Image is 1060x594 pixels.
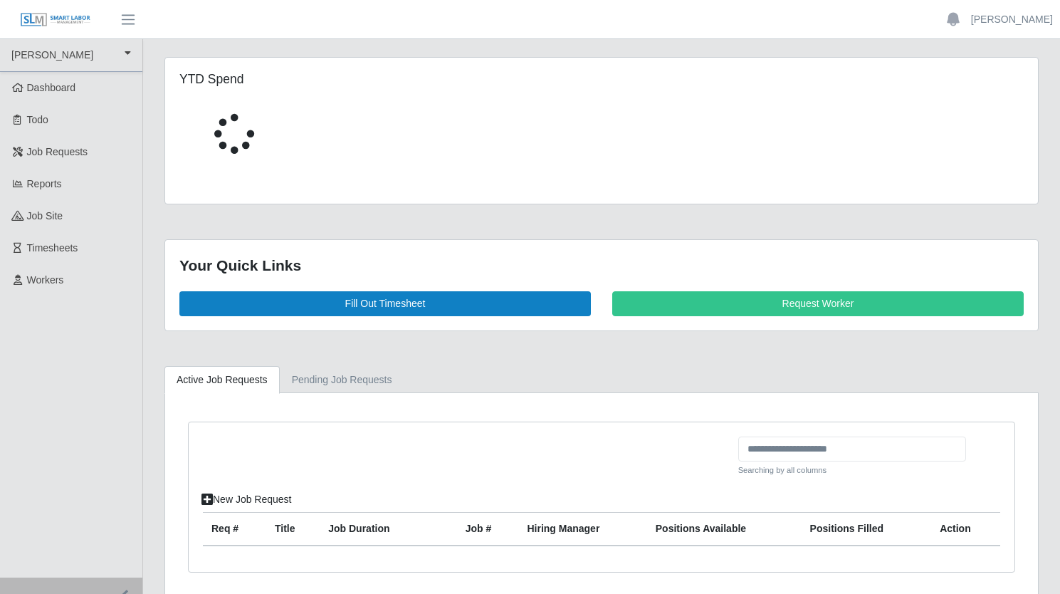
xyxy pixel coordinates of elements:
small: Searching by all columns [738,464,966,476]
img: SLM Logo [20,12,91,28]
span: Job Requests [27,146,88,157]
a: Request Worker [612,291,1024,316]
th: Title [266,513,320,546]
th: Hiring Manager [518,513,646,546]
span: job site [27,210,63,222]
th: Job Duration [320,513,432,546]
a: Active Job Requests [164,366,280,394]
a: New Job Request [192,487,301,512]
th: Req # [203,513,266,546]
span: Workers [27,274,64,286]
th: Action [931,513,1000,546]
a: [PERSON_NAME] [971,12,1053,27]
a: Fill Out Timesheet [179,291,591,316]
span: Reports [27,178,62,189]
th: Positions Filled [802,513,932,546]
th: Job # [457,513,519,546]
a: Pending Job Requests [280,366,404,394]
th: Positions Available [647,513,802,546]
span: Dashboard [27,82,76,93]
span: Todo [27,114,48,125]
div: Your Quick Links [179,254,1024,277]
span: Timesheets [27,242,78,254]
h5: YTD Spend [179,72,446,87]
